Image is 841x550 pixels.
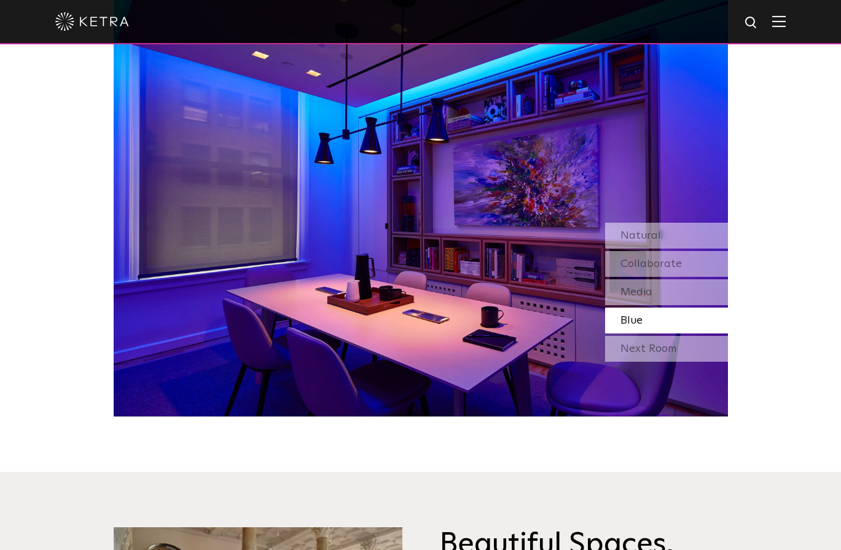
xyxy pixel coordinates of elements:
[620,230,661,241] span: Natural
[620,315,643,326] span: Blue
[772,15,786,27] img: Hamburger%20Nav.svg
[55,12,129,31] img: ketra-logo-2019-white
[620,258,682,269] span: Collaborate
[620,287,652,298] span: Media
[605,336,728,362] div: Next Room
[744,15,759,31] img: search icon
